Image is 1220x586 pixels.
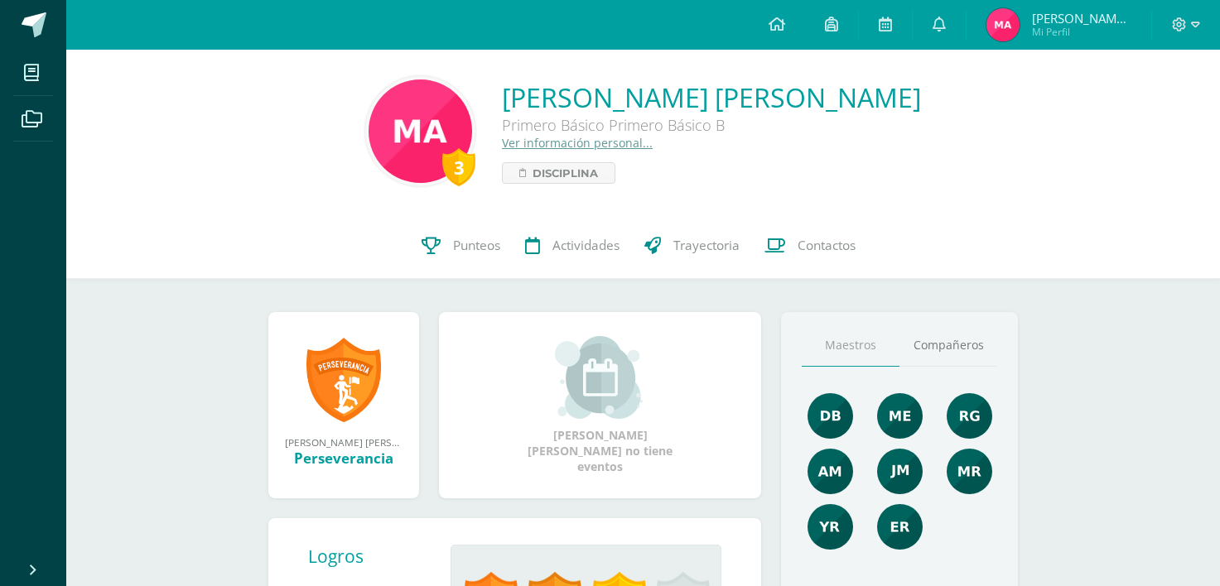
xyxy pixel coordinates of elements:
[513,213,632,279] a: Actividades
[986,8,1020,41] img: bc9e09fabd12466b914686b1921bff8c.png
[409,213,513,279] a: Punteos
[808,393,853,439] img: 92e8b7530cfa383477e969a429d96048.png
[1032,10,1131,26] span: [PERSON_NAME] [PERSON_NAME]
[877,449,923,494] img: d63573055912b670afbd603c8ed2a4ef.png
[802,324,899,367] a: Maestros
[518,336,683,474] div: [PERSON_NAME] [PERSON_NAME] no tiene eventos
[502,115,921,135] div: Primero Básico Primero Básico B
[552,237,620,254] span: Actividades
[555,336,645,419] img: event_small.png
[632,213,752,279] a: Trayectoria
[798,237,856,254] span: Contactos
[502,135,653,151] a: Ver información personal...
[877,393,923,439] img: 65453557fab290cae8854fbf14c7a1d7.png
[453,237,500,254] span: Punteos
[877,504,923,550] img: 6ee8f939e44d4507d8a11da0a8fde545.png
[533,163,598,183] span: Disciplina
[502,79,921,115] a: [PERSON_NAME] [PERSON_NAME]
[947,449,992,494] img: de7dd2f323d4d3ceecd6bfa9930379e0.png
[947,393,992,439] img: c8ce501b50aba4663d5e9c1ec6345694.png
[752,213,868,279] a: Contactos
[369,79,472,183] img: a531cffee96aadefc62c1ce813ca283d.png
[442,148,475,186] div: 3
[808,449,853,494] img: b7c5ef9c2366ee6e8e33a2b1ce8f818e.png
[502,162,615,184] a: Disciplina
[285,435,403,449] div: [PERSON_NAME] [PERSON_NAME] obtuvo
[1032,25,1131,39] span: Mi Perfil
[899,324,997,367] a: Compañeros
[808,504,853,550] img: a8d6c63c82814f34eb5d371db32433ce.png
[673,237,740,254] span: Trayectoria
[285,449,403,468] div: Perseverancia
[308,545,437,568] div: Logros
